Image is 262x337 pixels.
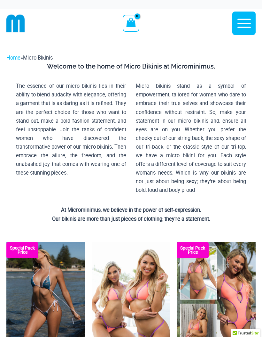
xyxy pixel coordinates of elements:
[11,62,251,70] h3: Welcome to the home of Micro Bikinis at Microminimus.
[123,15,139,31] a: View Shopping Cart, empty
[6,246,38,254] b: Special Pack Price
[52,216,210,222] strong: Our bikinis are more than just pieces of clothing; they’re a statement.
[23,55,53,61] span: Micro Bikinis
[6,55,20,61] a: Home
[16,82,126,177] p: The essence of our micro bikinis lies in their ability to blend audacity with elegance, offering ...
[6,14,25,33] img: cropped mm emblem
[6,55,53,61] span: »
[136,82,246,194] p: Micro bikinis stand as a symbol of empowerment, tailored for women who dare to embrace their true...
[177,246,209,254] b: Special Pack Price
[61,207,201,213] strong: At Microminimus, we believe in the power of self-expression.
